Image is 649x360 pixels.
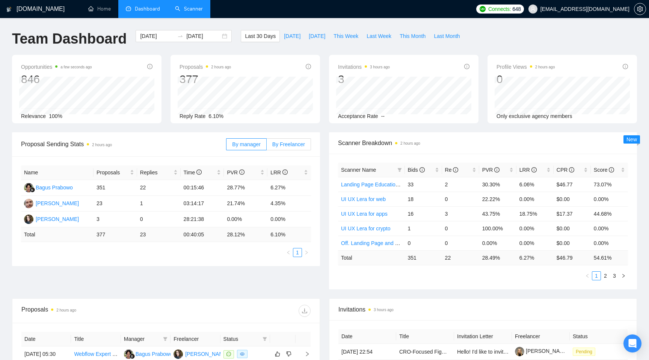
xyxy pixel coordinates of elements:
img: c1hVMQCtOMKapdFdjXkaUVfdyz7ZD6UAeScp1Urofc7qjkw4SrIb6mTVYD0uaKuYv2 [515,347,524,356]
span: info-circle [306,64,311,69]
button: setting [634,3,646,15]
td: 351 [405,250,442,265]
span: info-circle [569,167,574,172]
time: 2 hours ago [92,143,112,147]
td: 1 [405,221,442,236]
span: By manager [232,141,260,147]
span: Scanner Breakdown [338,138,628,148]
td: 0.00% [267,212,311,227]
a: 1 [592,272,601,280]
td: 30.30% [479,177,516,192]
li: 1 [592,271,601,280]
img: gigradar-bm.png [30,187,35,192]
a: UI UX Lera for apps [341,211,388,217]
span: user [530,6,536,12]
td: 377 [94,227,137,242]
a: Webflow Expert Needed to Reverse Recent Change [74,351,195,357]
div: Open Intercom Messenger [623,334,641,352]
a: BPBagus Prabowo [24,184,73,190]
td: 23 [137,227,181,242]
span: Status [223,335,260,343]
td: 43.75% [479,206,516,221]
span: Replies [140,168,172,177]
td: 0.00% [516,221,554,236]
span: Time [184,169,202,175]
span: info-circle [239,169,245,175]
time: 2 hours ago [211,65,231,69]
td: 6.27% [267,180,311,196]
span: Acceptance Rate [338,113,378,119]
span: right [299,351,310,357]
a: UI UX Lera for web [341,196,386,202]
span: Dashboard [135,6,160,12]
a: 2 [601,272,610,280]
span: setting [634,6,646,12]
button: Last Week [362,30,395,42]
input: End date [186,32,220,40]
li: Previous Page [284,248,293,257]
button: This Week [329,30,362,42]
span: New [626,136,637,142]
span: right [304,250,309,255]
td: 0.00% [516,236,554,250]
td: 0 [137,212,181,227]
td: 0 [405,236,442,250]
a: VS[PERSON_NAME] [174,351,228,357]
button: like [273,349,282,358]
time: 2 hours ago [400,141,420,145]
span: [DATE] [309,32,325,40]
span: This Week [334,32,358,40]
img: BP [24,183,33,192]
th: Date [21,332,71,346]
span: filter [397,168,402,172]
button: left [284,248,293,257]
span: to [177,33,183,39]
img: upwork-logo.png [480,6,486,12]
time: 2 hours ago [56,308,76,312]
span: 6.10% [208,113,223,119]
td: Total [21,227,94,242]
td: $0.00 [554,192,591,206]
span: Score [594,167,614,173]
input: Start date [140,32,174,40]
span: 648 [512,5,521,13]
a: Off. Landing Page and UI UX [PERSON_NAME] large [341,240,467,246]
td: 0.00% [479,236,516,250]
td: $46.77 [554,177,591,192]
span: PVR [482,167,500,173]
span: info-circle [609,167,614,172]
button: dislike [284,349,293,358]
th: Title [396,329,454,344]
span: info-circle [453,167,458,172]
th: Invitation Letter [454,329,512,344]
td: 03:14:17 [181,196,224,212]
span: This Month [400,32,426,40]
span: info-circle [623,64,628,69]
th: Freelancer [171,332,220,346]
td: 0 [442,192,479,206]
span: Invitations [338,305,628,314]
div: 0 [497,72,555,86]
a: searchScanner [175,6,203,12]
span: info-circle [196,169,202,175]
td: 22 [442,250,479,265]
span: Proposals [180,62,231,71]
span: LRR [270,169,288,175]
time: 2 hours ago [535,65,555,69]
span: info-circle [147,64,152,69]
div: 3 [338,72,390,86]
span: info-circle [494,167,500,172]
span: -- [381,113,385,119]
time: a few seconds ago [60,65,92,69]
th: Status [570,329,628,344]
button: right [619,271,628,280]
div: [PERSON_NAME] [185,350,228,358]
div: Bagus Prabowo [136,350,173,358]
a: [PERSON_NAME] [515,348,569,354]
td: 28:21:38 [181,212,224,227]
td: 0.00% [591,221,628,236]
span: [DATE] [284,32,300,40]
td: CRO-Focused Figma Designer Needed to Redesign our products catalog page [396,344,454,360]
img: IH [24,199,33,208]
span: eye [240,352,245,356]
